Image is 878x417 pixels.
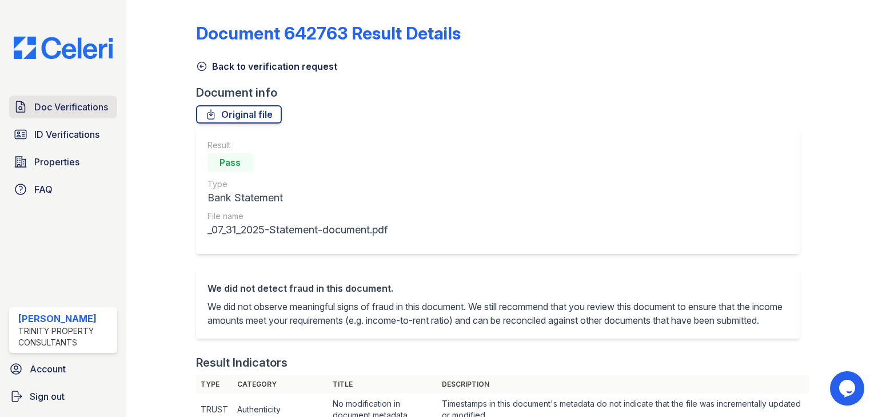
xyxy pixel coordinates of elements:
span: ID Verifications [34,128,99,141]
div: _07_31_2025-Statement-document.pdf [207,222,388,238]
img: CE_Logo_Blue-a8612792a0a2168367f1c8372b55b34899dd931a85d93a1a3d3e32e68fde9ad4.png [5,37,122,59]
div: [PERSON_NAME] [18,312,113,325]
span: FAQ [34,182,53,196]
a: Back to verification request [196,59,337,73]
span: Account [30,362,66,376]
th: Category [233,375,329,394]
div: Result Indicators [196,355,288,371]
th: Description [437,375,809,394]
a: Document 642763 Result Details [196,23,461,43]
a: Properties [9,150,117,173]
div: Trinity Property Consultants [18,325,113,348]
div: We did not detect fraud in this document. [207,281,788,295]
p: We did not observe meaningful signs of fraud in this document. We still recommend that you review... [207,300,788,327]
a: Account [5,358,122,380]
a: Original file [196,105,282,124]
div: Bank Statement [207,190,388,206]
a: FAQ [9,178,117,201]
th: Title [328,375,437,394]
div: Result [207,140,388,151]
div: Pass [207,153,253,172]
div: Type [207,178,388,190]
a: ID Verifications [9,123,117,146]
div: File name [207,211,388,222]
span: Doc Verifications [34,100,108,114]
iframe: chat widget [830,371,867,406]
a: Sign out [5,385,122,408]
div: Document info [196,85,809,101]
span: Sign out [30,390,65,403]
a: Doc Verifications [9,96,117,118]
span: Properties [34,155,79,169]
th: Type [196,375,233,394]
